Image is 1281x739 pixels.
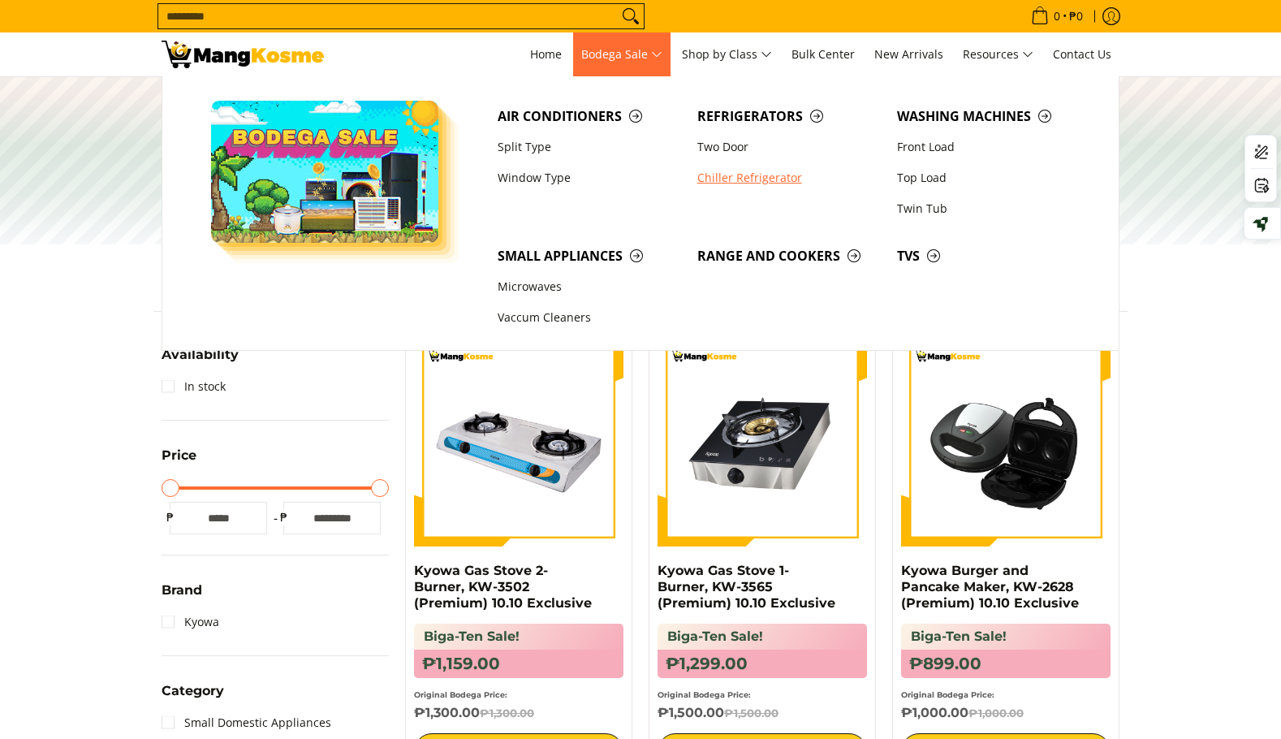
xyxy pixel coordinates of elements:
[1067,11,1085,22] span: ₱0
[414,650,623,678] h6: ₱1,159.00
[901,705,1111,721] h6: ₱1,000.00
[414,690,507,699] small: Original Bodega Price:
[791,46,855,62] span: Bulk Center
[689,162,889,193] a: Chiller Refrigerator
[414,563,592,611] a: Kyowa Gas Stove 2-Burner, KW-3502 (Premium) 10.10 Exclusive
[573,32,671,76] a: Bodega Sale
[658,337,867,547] img: kyowa-tempered-glass-single-gas-burner-full-view-mang-kosme
[697,246,881,266] span: Range and Cookers
[490,240,689,271] a: Small Appliances
[697,106,881,127] span: Refrigerators
[530,46,562,62] span: Home
[211,101,438,243] img: Bodega Sale
[162,509,178,525] span: ₱
[162,374,226,400] a: In stock
[490,162,689,193] a: Window Type
[866,32,951,76] a: New Arrivals
[162,609,219,635] a: Kyowa
[889,162,1089,193] a: Top Load
[674,32,780,76] a: Shop by Class
[162,449,196,462] span: Price
[689,101,889,132] a: Refrigerators
[1026,7,1088,25] span: •
[490,132,689,162] a: Split Type
[162,685,224,710] summary: Open
[968,707,1024,720] del: ₱1,000.00
[889,240,1089,271] a: TVs
[340,32,1119,76] nav: Main Menu
[724,707,779,720] del: ₱1,500.00
[658,705,867,721] h6: ₱1,500.00
[889,101,1089,132] a: Washing Machines
[658,690,751,699] small: Original Bodega Price:
[889,193,1089,224] a: Twin Tub
[414,337,623,547] img: kyowa-2-burner-gas-stove-stainless-steel-premium-full-view-mang-kosme
[162,449,196,474] summary: Open
[901,563,1079,611] a: Kyowa Burger and Pancake Maker, KW-2628 (Premium) 10.10 Exclusive
[522,32,570,76] a: Home
[658,650,867,678] h6: ₱1,299.00
[689,240,889,271] a: Range and Cookers
[1051,11,1063,22] span: 0
[901,337,1111,547] img: kyowa-burger-and-pancake-maker-premium-full-view-mang-kosme
[490,272,689,303] a: Microwaves
[490,303,689,334] a: Vaccum Cleaners
[689,132,889,162] a: Two Door
[162,348,239,374] summary: Open
[889,132,1089,162] a: Front Load
[162,41,324,68] img: Biga-Ten Sale! 10.10 Double Digit Sale with Kyowa l Mang Kosme
[1053,46,1111,62] span: Contact Us
[901,690,994,699] small: Original Bodega Price:
[955,32,1042,76] a: Resources
[162,584,202,597] span: Brand
[275,509,291,525] span: ₱
[498,106,681,127] span: Air Conditioners
[783,32,863,76] a: Bulk Center
[1045,32,1119,76] a: Contact Us
[162,348,239,361] span: Availability
[162,710,331,736] a: Small Domestic Appliances
[480,707,534,720] del: ₱1,300.00
[162,584,202,609] summary: Open
[897,246,1080,266] span: TVs
[682,45,772,65] span: Shop by Class
[901,650,1111,678] h6: ₱899.00
[498,246,681,266] span: Small Appliances
[963,45,1033,65] span: Resources
[618,4,644,28] button: Search
[490,101,689,132] a: Air Conditioners
[162,685,224,698] span: Category
[874,46,943,62] span: New Arrivals
[581,45,662,65] span: Bodega Sale
[414,705,623,721] h6: ₱1,300.00
[897,106,1080,127] span: Washing Machines
[658,563,835,611] a: Kyowa Gas Stove 1-Burner, KW-3565 (Premium) 10.10 Exclusive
